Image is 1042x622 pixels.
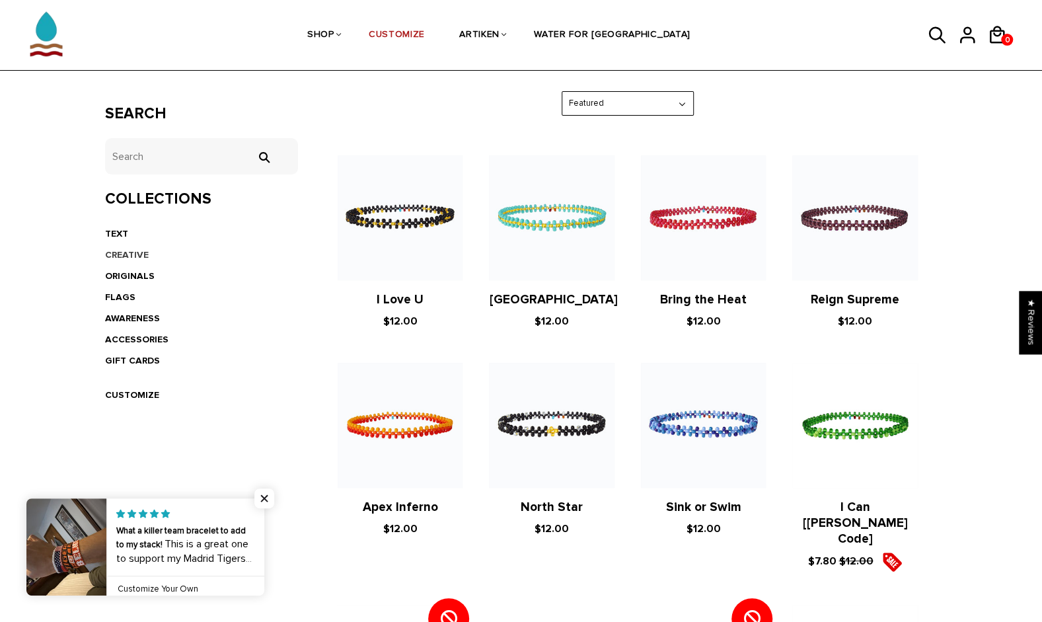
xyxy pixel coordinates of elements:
[369,1,425,71] a: CUSTOMIZE
[838,555,873,568] s: $12.00
[1001,32,1013,48] span: 0
[105,334,168,345] a: ACCESSORIES
[105,104,299,124] h3: Search
[459,1,500,71] a: ARTIKEN
[665,500,741,515] a: Sink or Swim
[254,488,274,508] span: Close popup widget
[535,315,569,328] span: $12.00
[383,315,418,328] span: $12.00
[105,389,159,401] a: CUSTOMIZE
[363,500,438,515] a: Apex Inferno
[105,249,149,260] a: CREATIVE
[307,1,334,71] a: SHOP
[807,555,836,568] span: $7.80
[105,270,155,282] a: ORIGINALS
[105,228,128,239] a: TEXT
[811,292,899,307] a: Reign Supreme
[660,292,747,307] a: Bring the Heat
[489,292,617,307] a: [GEOGRAPHIC_DATA]
[1001,34,1013,46] a: 0
[105,292,135,303] a: FLAGS
[1020,291,1042,354] div: Click to open Judge.me floating reviews tab
[535,522,569,535] span: $12.00
[686,315,720,328] span: $12.00
[105,190,299,209] h3: Collections
[686,522,720,535] span: $12.00
[105,313,160,324] a: AWARENESS
[383,522,418,535] span: $12.00
[534,1,690,71] a: WATER FOR [GEOGRAPHIC_DATA]
[802,500,907,547] a: I Can [[PERSON_NAME] Code]
[250,151,277,163] input: Search
[838,315,872,328] span: $12.00
[377,292,424,307] a: I Love U
[105,138,299,175] input: Search
[521,500,583,515] a: North Star
[105,355,160,366] a: GIFT CARDS
[882,552,902,572] img: sale5.png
